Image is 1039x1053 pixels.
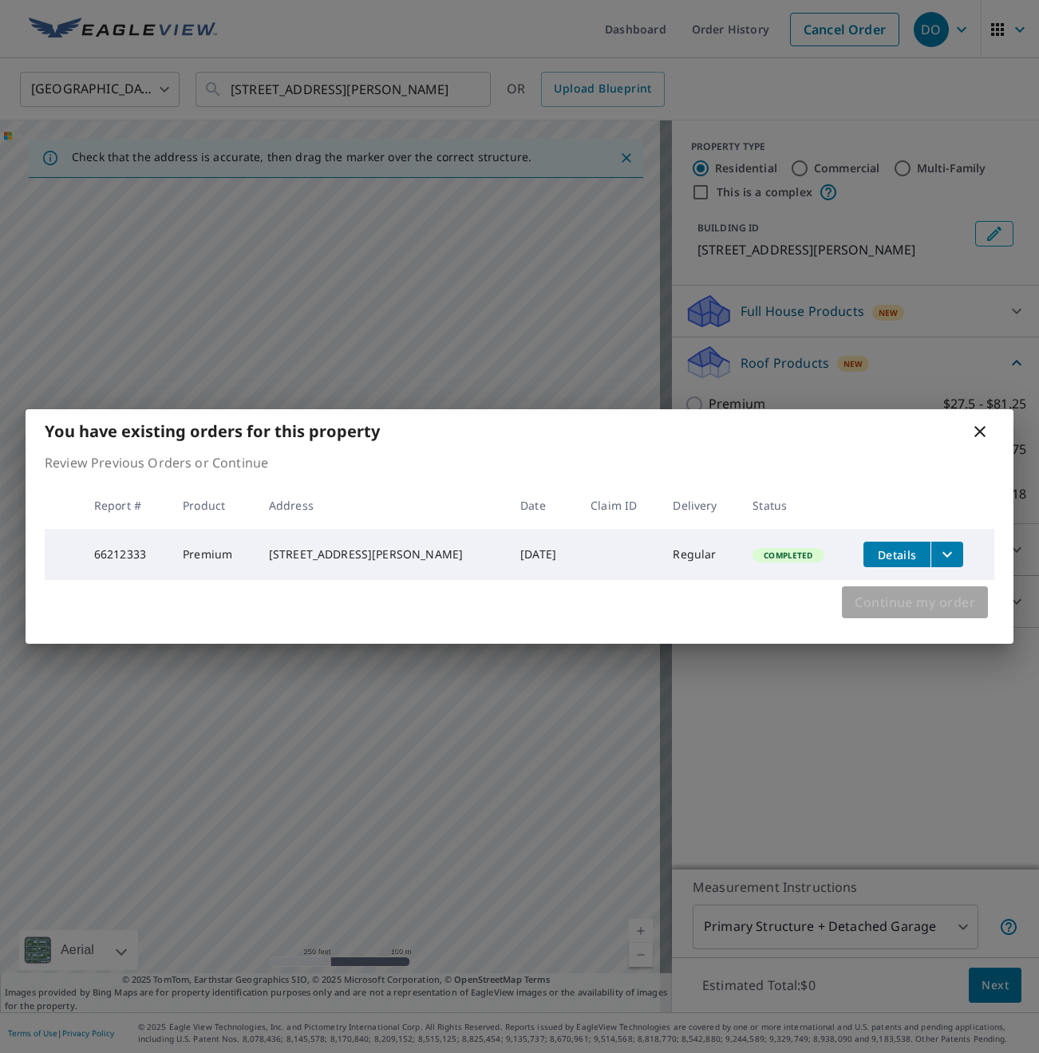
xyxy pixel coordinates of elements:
span: Details [873,547,921,562]
td: Regular [660,529,740,580]
th: Address [256,482,508,529]
th: Product [170,482,256,529]
span: Completed [754,550,822,561]
div: [STREET_ADDRESS][PERSON_NAME] [269,546,495,562]
th: Claim ID [578,482,660,529]
th: Date [508,482,578,529]
button: detailsBtn-66212333 [863,542,930,567]
span: Continue my order [855,591,975,613]
td: [DATE] [508,529,578,580]
td: Premium [170,529,256,580]
button: Continue my order [842,586,988,618]
b: You have existing orders for this property [45,420,380,442]
p: Review Previous Orders or Continue [45,453,994,472]
th: Delivery [660,482,740,529]
th: Report # [81,482,170,529]
td: 66212333 [81,529,170,580]
button: filesDropdownBtn-66212333 [930,542,963,567]
th: Status [740,482,851,529]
